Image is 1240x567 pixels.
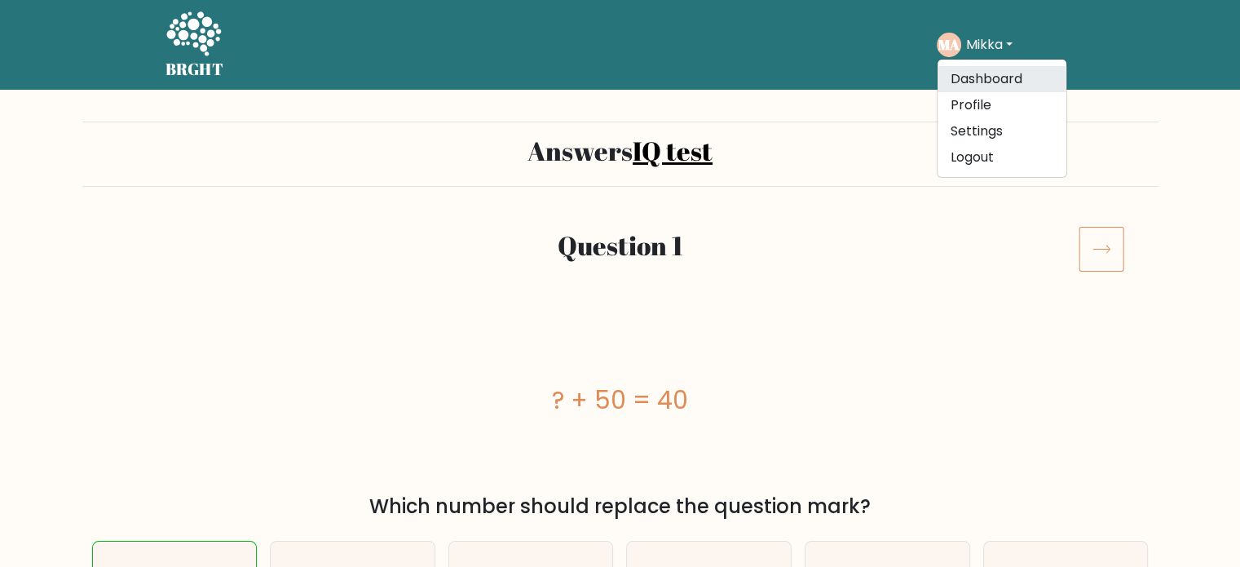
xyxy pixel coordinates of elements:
div: ? + 50 = 40 [92,382,1149,419]
a: BRGHT [165,7,224,83]
a: Dashboard [938,66,1066,92]
a: IQ test [633,133,713,168]
a: Profile [938,92,1066,118]
div: Which number should replace the question mark? [102,492,1139,521]
button: Mikka [961,34,1017,55]
text: MA [938,35,960,54]
h2: Question 1 [182,230,1059,261]
a: Settings [938,118,1066,144]
a: Logout [938,144,1066,171]
h5: BRGHT [165,60,224,79]
h2: Answers [92,135,1149,166]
